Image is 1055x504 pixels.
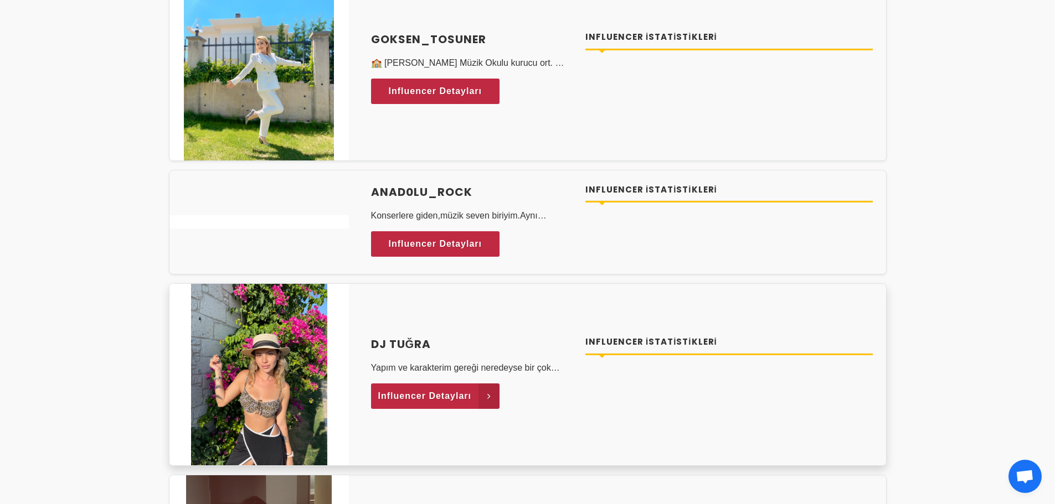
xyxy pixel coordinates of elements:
[371,79,500,104] a: Influencer Detayları
[371,231,500,257] a: Influencer Detayları
[371,31,573,48] a: goksen_tosuner
[585,31,873,44] h4: Influencer İstatistikleri
[389,236,482,252] span: Influencer Detayları
[378,388,472,404] span: Influencer Detayları
[371,184,573,200] a: anad0lu_rock
[371,336,573,352] a: Dj Tuğra
[371,361,573,375] p: Yapım ve karakterim gereği neredeyse bir çok kitleye hitap ettiğimi düşünüyorum, 8 yıllık profesy...
[371,383,500,409] a: Influencer Detayları
[1008,460,1042,493] div: Açık sohbet
[371,56,573,70] p: 🏫 [PERSON_NAME] Müzik Okulu kurucu ort. 📚Küçük Mozartlar için Piyano Metodu1-2 🥇🌎🏆Ödüllü Metodlar...
[371,209,573,222] p: Konserlere giden,müzik seven biriyim.Aynı zamanda vlogda çekebilirim.
[585,184,873,196] h4: Influencer İstatistikleri
[585,336,873,349] h4: Influencer İstatistikleri
[389,83,482,100] span: Influencer Detayları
